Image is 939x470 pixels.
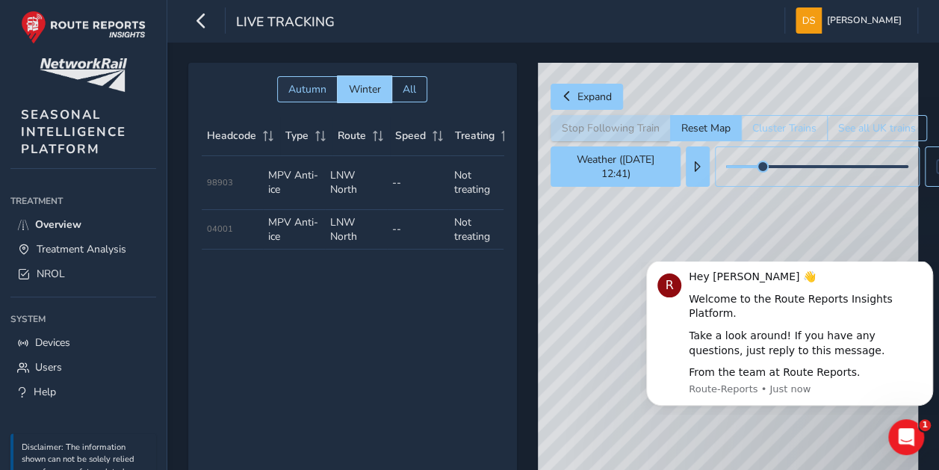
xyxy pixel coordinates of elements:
a: Overview [10,212,156,237]
div: Hey [PERSON_NAME] 👋 [49,8,282,23]
button: See all UK trains [827,115,927,141]
button: Weather ([DATE] 12:41) [551,146,680,187]
td: -- [387,210,449,250]
div: Welcome to the Route Reports Insights Platform. [49,31,282,60]
span: [PERSON_NAME] [827,7,902,34]
td: MPV Anti-ice [263,210,325,250]
span: 04001 [207,223,233,235]
img: customer logo [40,58,127,92]
button: Winter [338,76,391,102]
a: Devices [10,330,156,355]
span: Treating [455,129,495,143]
span: Users [35,360,62,374]
div: From the team at Route Reports. [49,104,282,119]
td: Not treating [448,156,510,210]
a: Treatment Analysis [10,237,156,262]
span: 1 [919,419,931,431]
a: Users [10,355,156,380]
div: Profile image for Route-Reports [17,12,41,36]
span: Treatment Analysis [37,242,126,256]
img: diamond-layout [796,7,822,34]
span: Speed [395,129,426,143]
button: Expand [551,84,623,110]
span: Live Tracking [236,13,335,34]
button: Reset Map [670,115,741,141]
td: LNW North [325,210,387,250]
td: MPV Anti-ice [263,156,325,210]
a: NROL [10,262,156,286]
div: Message content [49,8,282,119]
iframe: Intercom notifications message [640,262,939,415]
span: SEASONAL INTELLIGENCE PLATFORM [21,106,126,158]
button: All [391,76,427,102]
iframe: Intercom live chat [888,419,924,455]
p: Message from Route-Reports, sent Just now [49,121,282,134]
button: [PERSON_NAME] [796,7,907,34]
span: Route [338,129,366,143]
span: Winter [349,82,381,96]
button: Cluster Trains [741,115,827,141]
span: Help [34,385,56,399]
span: Overview [35,217,81,232]
span: NROL [37,267,65,281]
span: Devices [35,336,70,350]
span: Type [285,129,309,143]
div: Treatment [10,190,156,212]
button: Autumn [277,76,338,102]
span: 98903 [207,177,233,188]
span: All [403,82,416,96]
td: -- [387,156,449,210]
div: Take a look around! If you have any questions, just reply to this message. [49,67,282,96]
div: System [10,308,156,330]
span: Autumn [288,82,326,96]
img: rr logo [21,10,146,44]
td: LNW North [325,156,387,210]
span: Headcode [207,129,256,143]
span: Expand [577,90,612,104]
a: Help [10,380,156,404]
td: Not treating [448,210,510,250]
